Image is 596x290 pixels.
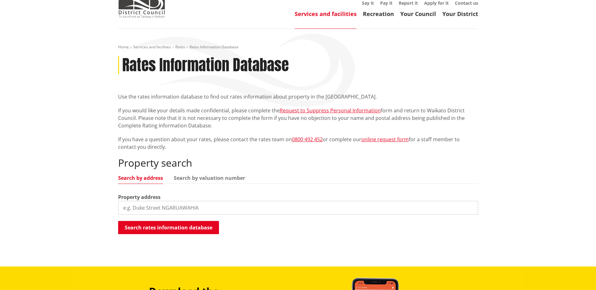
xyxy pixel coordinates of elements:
[118,93,478,100] p: Use the rates information database to find out rates information about property in the [GEOGRAPHI...
[118,221,219,234] button: Search rates information database
[118,107,478,129] p: If you would like your details made confidential, please complete the form and return to Waikato ...
[280,107,381,114] a: Request to Suppress Personal Information
[118,193,161,201] label: Property address
[133,44,171,50] a: Services and facilities
[174,175,245,180] a: Search by valuation number
[118,45,478,50] nav: breadcrumb
[118,175,163,180] a: Search by address
[442,10,478,18] a: Your District
[118,44,129,50] a: Home
[295,10,357,18] a: Services and facilities
[361,136,409,143] a: online request form
[189,44,238,50] span: Rates Information Database
[118,136,478,151] p: If you have a question about your rates, please contact the rates team on or complete our for a s...
[175,44,185,50] a: Rates
[122,56,289,74] h1: Rates Information Database
[118,157,478,169] h2: Property search
[363,10,394,18] a: Recreation
[400,10,436,18] a: Your Council
[567,264,590,286] iframe: Messenger Launcher
[118,201,478,215] input: e.g. Duke Street NGARUAWAHIA
[292,136,323,143] a: 0800 492 452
